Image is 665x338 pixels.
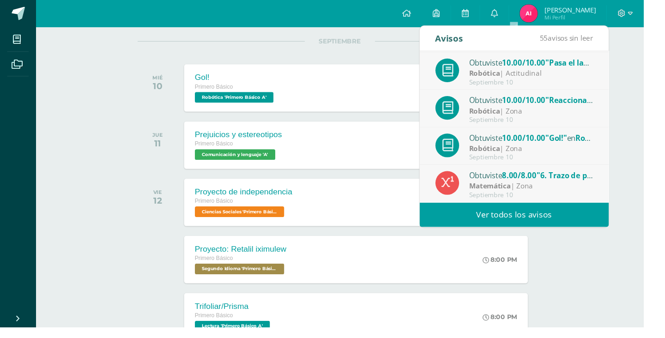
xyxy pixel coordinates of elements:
[434,209,629,235] a: Ver todos los avisos
[315,38,387,47] span: SEPTIEMBRE
[558,34,613,44] span: avisos sin leer
[484,71,613,81] div: | Actitudinal
[157,84,168,95] div: 10
[484,109,613,120] div: | Zona
[201,253,296,262] div: Proyecto: Retalil iximulew
[201,75,285,85] div: Gol!
[201,193,302,203] div: Proyecto de independencia
[537,5,556,23] img: 3db52edbe12f26b11aa9c9bba41fa6ee.png
[558,34,566,44] span: 55
[450,27,478,52] div: Avisos
[201,264,241,270] span: Primero Básico
[201,272,294,284] span: Segundo Idioma 'Primero Básico A'
[201,145,241,152] span: Primero Básico
[201,154,284,165] span: Comunicación y lenguaje 'A'
[484,159,613,167] div: Septiembre 10
[484,97,613,109] div: Obtuviste en
[201,134,291,144] div: Prejuicios y estereotipos
[484,175,613,187] div: Obtuviste en
[157,77,168,84] div: MIÉ
[484,59,613,71] div: Obtuviste en
[484,187,527,197] strong: Matemática
[484,71,516,81] strong: Robótica
[201,205,241,211] span: Primero Básico
[484,120,613,128] div: Septiembre 10
[484,148,516,158] strong: Robótica
[562,14,616,22] span: Mi Perfil
[157,143,168,154] div: 11
[519,137,563,148] span: 10.00/10.00
[519,176,554,187] span: 8.00/8.00
[594,137,628,148] span: Robótica
[519,60,563,70] span: 10.00/10.00
[484,81,613,89] div: Septiembre 10
[562,6,616,15] span: [PERSON_NAME]
[484,136,613,148] div: Obtuviste en
[499,264,534,272] div: 8:00 PM
[563,60,627,70] span: "Pasa el ladrillo"
[519,98,563,109] span: 10.00/10.00
[484,187,613,198] div: | Zona
[157,136,168,143] div: JUE
[158,195,168,202] div: VIE
[484,148,613,159] div: | Zona
[201,323,241,329] span: Primero Básico
[201,86,241,93] span: Primero Básico
[201,95,283,106] span: Robótica 'Primero Básico A'
[201,312,281,321] div: Trifoliar/Prisma
[201,213,294,224] span: Ciencias Sociales 'Primero Básico A'
[484,109,516,120] strong: Robótica
[158,202,168,213] div: 12
[563,137,586,148] span: "Gol!"
[484,198,613,205] div: Septiembre 10
[499,323,534,332] div: 8:00 PM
